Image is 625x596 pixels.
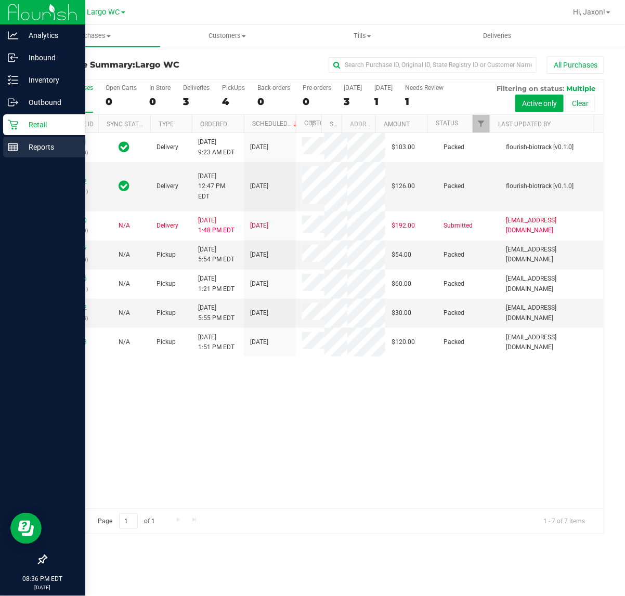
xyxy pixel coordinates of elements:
[250,337,268,347] span: [DATE]
[18,118,81,131] p: Retail
[157,279,176,289] span: Pickup
[18,29,81,42] p: Analytics
[506,245,597,264] span: [EMAIL_ADDRESS][DOMAIN_NAME]
[159,121,174,128] a: Type
[119,280,130,287] span: Not Applicable
[547,56,604,74] button: All Purchases
[392,337,415,347] span: $120.00
[18,74,81,86] p: Inventory
[160,25,295,47] a: Customers
[119,513,138,529] input: 1
[444,337,464,347] span: Packed
[119,179,130,193] span: In Sync
[149,84,171,91] div: In Store
[257,96,290,108] div: 0
[295,31,429,41] span: Tills
[5,584,81,591] p: [DATE]
[330,121,384,128] a: State Registry ID
[161,31,295,41] span: Customers
[119,221,130,231] button: N/A
[392,279,411,289] span: $60.00
[250,308,268,318] span: [DATE]
[498,121,551,128] a: Last Updated By
[250,279,268,289] span: [DATE]
[119,308,130,318] button: N/A
[198,216,235,235] span: [DATE] 1:48 PM EDT
[119,338,130,346] span: Not Applicable
[444,181,464,191] span: Packed
[392,142,415,152] span: $103.00
[344,96,362,108] div: 3
[250,181,268,191] span: [DATE]
[506,274,597,294] span: [EMAIL_ADDRESS][DOMAIN_NAME]
[506,216,597,235] span: [EMAIL_ADDRESS][DOMAIN_NAME]
[119,222,130,229] span: Not Applicable
[344,84,362,91] div: [DATE]
[198,137,235,157] span: [DATE] 9:23 AM EDT
[157,181,178,191] span: Delivery
[18,96,81,109] p: Outbound
[119,251,130,258] span: Not Applicable
[107,121,147,128] a: Sync Status
[497,84,564,92] span: Filtering on status:
[469,31,526,41] span: Deliveries
[198,333,235,352] span: [DATE] 1:51 PM EDT
[222,84,245,91] div: PickUps
[444,142,464,152] span: Packed
[25,25,160,47] a: Purchases
[573,8,605,16] span: Hi, Jaxon!
[535,513,593,529] span: 1 - 7 of 7 items
[250,221,268,231] span: [DATE]
[222,96,245,108] div: 4
[18,51,81,64] p: Inbound
[157,308,176,318] span: Pickup
[392,250,411,260] span: $54.00
[157,142,178,152] span: Delivery
[8,52,18,63] inline-svg: Inbound
[8,30,18,41] inline-svg: Analytics
[106,84,137,91] div: Open Carts
[183,96,210,108] div: 3
[18,141,81,153] p: Reports
[200,121,227,128] a: Ordered
[506,333,597,352] span: [EMAIL_ADDRESS][DOMAIN_NAME]
[250,250,268,260] span: [DATE]
[8,75,18,85] inline-svg: Inventory
[444,279,464,289] span: Packed
[405,84,444,91] div: Needs Review
[252,120,300,127] a: Scheduled
[405,96,444,108] div: 1
[25,31,160,41] span: Purchases
[250,142,268,152] span: [DATE]
[444,250,464,260] span: Packed
[392,181,415,191] span: $126.00
[374,84,393,91] div: [DATE]
[10,513,42,544] iframe: Resource center
[506,181,574,191] span: flourish-biotrack [v0.1.0]
[329,57,537,73] input: Search Purchase ID, Original ID, State Registry ID or Customer Name...
[119,309,130,316] span: Not Applicable
[119,279,130,289] button: N/A
[119,250,130,260] button: N/A
[515,95,564,112] button: Active only
[342,115,375,133] th: Address
[303,96,331,108] div: 0
[8,142,18,152] inline-svg: Reports
[89,513,164,529] span: Page of 1
[8,97,18,108] inline-svg: Outbound
[157,221,178,231] span: Delivery
[304,115,321,133] a: Filter
[157,337,176,347] span: Pickup
[430,25,565,47] a: Deliveries
[257,84,290,91] div: Back-orders
[5,574,81,584] p: 08:36 PM EDT
[46,60,232,70] h3: Purchase Summary:
[149,96,171,108] div: 0
[198,274,235,294] span: [DATE] 1:21 PM EDT
[87,8,120,17] span: Largo WC
[106,96,137,108] div: 0
[473,115,490,133] a: Filter
[119,337,130,347] button: N/A
[295,25,430,47] a: Tills
[565,95,595,112] button: Clear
